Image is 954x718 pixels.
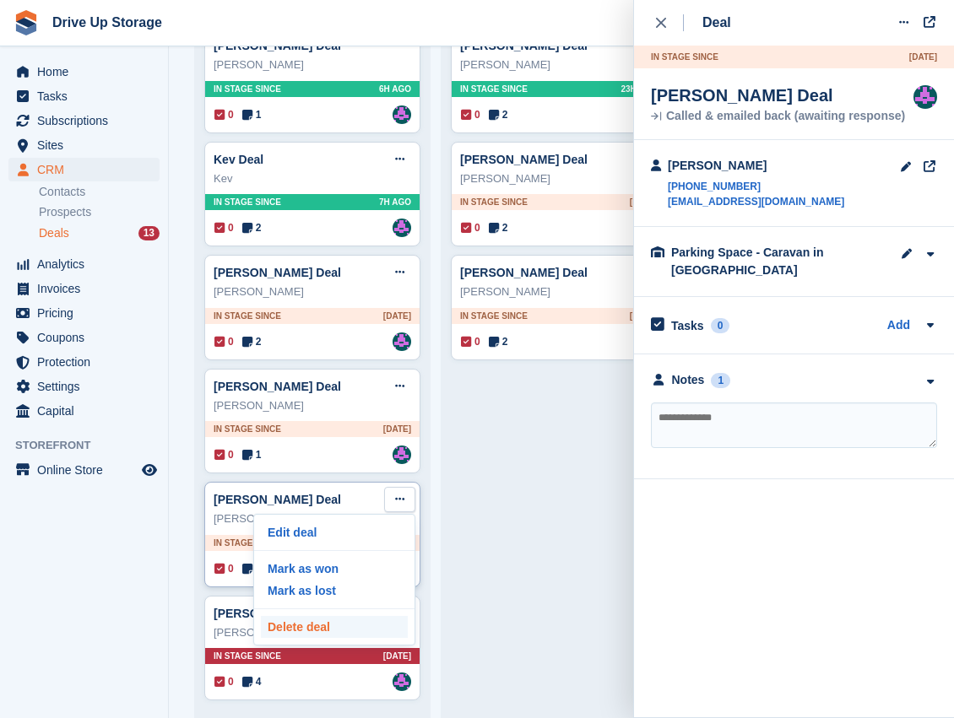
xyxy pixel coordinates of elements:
a: menu [8,458,160,482]
div: [PERSON_NAME] Deal [651,85,905,105]
span: Subscriptions [37,109,138,132]
a: menu [8,84,160,108]
span: Deals [39,225,69,241]
div: [PERSON_NAME] [668,157,844,175]
a: Add [887,316,910,336]
span: [DATE] [630,310,658,322]
span: 6H AGO [379,83,411,95]
span: Coupons [37,326,138,349]
span: Tasks [37,84,138,108]
div: Parking Space - Caravan in [GEOGRAPHIC_DATA] [671,244,840,279]
span: In stage since [214,310,281,322]
span: Sites [37,133,138,157]
a: Drive Up Storage [46,8,169,36]
span: 7H AGO [379,196,411,208]
span: 0 [214,220,234,235]
a: Delete deal [261,616,408,638]
span: In stage since [214,83,281,95]
span: 1 [242,107,262,122]
a: menu [8,326,160,349]
span: [DATE] [909,51,937,63]
span: In stage since [460,83,528,95]
span: In stage since [214,650,281,662]
img: stora-icon-8386f47178a22dfd0bd8f6a31ec36ba5ce8667c1dd55bd0f319d3a0aa187defe.svg [14,10,39,35]
span: 1 [242,447,262,462]
a: menu [8,277,160,300]
img: Andy [393,332,411,351]
a: menu [8,133,160,157]
span: In stage since [214,196,281,208]
span: 0 [461,334,480,349]
div: 1 [711,373,730,388]
div: [PERSON_NAME] [214,510,411,527]
span: In stage since [460,196,528,208]
a: [PHONE_NUMBER] [668,179,844,194]
img: Andy [393,445,411,464]
span: Protection [37,350,138,374]
a: [PERSON_NAME] Deal [214,266,341,279]
div: Kev [214,170,411,187]
a: [PERSON_NAME] Deal [460,39,588,52]
a: menu [8,252,160,276]
div: [PERSON_NAME] [214,397,411,414]
a: Deals 13 [39,224,160,242]
a: [PERSON_NAME] [214,607,312,620]
span: Invoices [37,277,138,300]
span: 0 [214,447,234,462]
span: In stage since [460,310,528,322]
span: [DATE] [630,196,658,208]
a: Andy [393,105,411,124]
span: In stage since [214,423,281,435]
a: menu [8,375,160,398]
span: 1 [242,561,262,576]
span: Home [37,60,138,84]
span: [DATE] [383,650,411,662]
span: 2 [489,334,508,349]
img: Andy [393,219,411,237]
span: 23H AGO [621,83,658,95]
a: Mark as lost [261,580,408,602]
div: Deal [702,13,731,33]
div: [PERSON_NAME] [214,283,411,300]
span: 0 [214,561,234,576]
span: 0 [461,220,480,235]
a: menu [8,399,160,423]
span: Settings [37,375,138,398]
a: menu [8,158,160,181]
a: Mark as won [261,558,408,580]
span: 0 [214,107,234,122]
a: Edit deal [261,521,408,543]
div: 0 [711,318,730,333]
a: [PERSON_NAME] Deal [460,266,588,279]
a: Andy [913,85,937,109]
span: 0 [214,674,234,689]
span: [DATE] [383,423,411,435]
a: Contacts [39,184,160,200]
a: menu [8,301,160,325]
div: [PERSON_NAME] [460,283,658,300]
div: 13 [138,226,160,240]
div: [PERSON_NAME] [214,624,411,641]
span: Prospects [39,204,91,220]
span: In stage since [214,537,281,549]
span: [DATE] [383,310,411,322]
img: Andy [393,672,411,691]
span: Online Store [37,458,138,482]
a: menu [8,60,160,84]
a: menu [8,109,160,132]
a: Preview store [139,460,160,480]
span: 0 [461,107,480,122]
span: Storefront [15,437,168,454]
div: Called & emailed back (awaiting response) [651,111,905,122]
span: In stage since [651,51,718,63]
span: CRM [37,158,138,181]
a: [PERSON_NAME] Deal [214,39,341,52]
span: Capital [37,399,138,423]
